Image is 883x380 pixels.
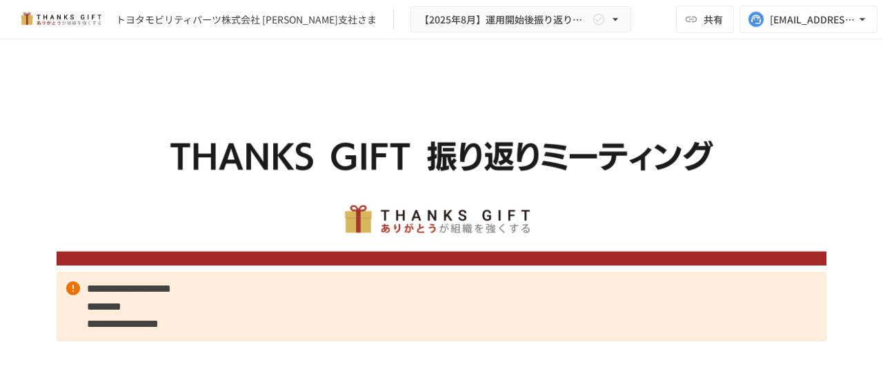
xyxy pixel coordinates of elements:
span: 【2025年8月】運用開始後振り返りミーティング [419,11,589,28]
button: 共有 [676,6,734,33]
img: mMP1OxWUAhQbsRWCurg7vIHe5HqDpP7qZo7fRoNLXQh [17,8,105,30]
div: [EMAIL_ADDRESS][DOMAIN_NAME] [770,11,855,28]
div: トヨタモビリティパーツ株式会社 [PERSON_NAME]支社さま [116,12,377,27]
img: ywjCEzGaDRs6RHkpXm6202453qKEghjSpJ0uwcQsaCz [57,73,826,266]
button: [EMAIL_ADDRESS][DOMAIN_NAME] [740,6,877,33]
button: 【2025年8月】運用開始後振り返りミーティング [410,6,631,33]
span: 共有 [704,12,723,27]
